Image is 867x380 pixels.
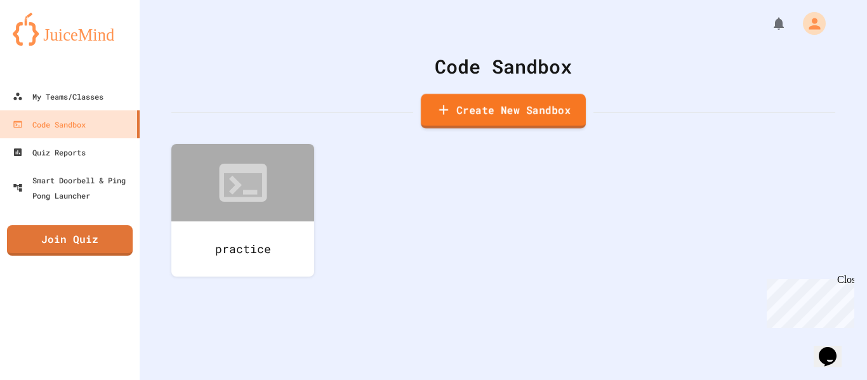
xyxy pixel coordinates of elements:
[171,52,835,81] div: Code Sandbox
[171,221,314,277] div: practice
[13,89,103,104] div: My Teams/Classes
[13,13,127,46] img: logo-orange.svg
[748,13,790,34] div: My Notifications
[13,117,86,132] div: Code Sandbox
[171,144,314,277] a: practice
[7,225,133,256] a: Join Quiz
[13,145,86,160] div: Quiz Reports
[814,329,854,367] iframe: chat widget
[421,94,586,129] a: Create New Sandbox
[5,5,88,81] div: Chat with us now!Close
[790,9,829,38] div: My Account
[13,173,135,203] div: Smart Doorbell & Ping Pong Launcher
[762,274,854,328] iframe: chat widget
